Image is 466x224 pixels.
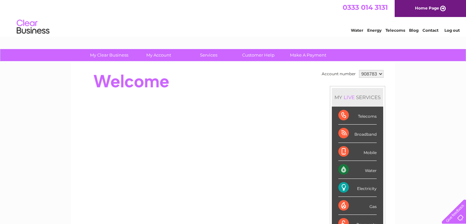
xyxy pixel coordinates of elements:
div: LIVE [342,94,356,100]
a: Blog [409,28,419,33]
div: Broadband [338,125,377,143]
a: Log out [444,28,460,33]
div: Telecoms [338,107,377,125]
a: My Clear Business [82,49,136,61]
a: Customer Help [231,49,285,61]
a: 0333 014 3131 [343,3,388,11]
a: Services [182,49,236,61]
div: Water [338,161,377,179]
a: Make A Payment [281,49,335,61]
div: MY SERVICES [332,88,383,107]
div: Gas [338,197,377,215]
a: Contact [422,28,439,33]
a: Water [351,28,363,33]
div: Clear Business is a trading name of Verastar Limited (registered in [GEOGRAPHIC_DATA] No. 3667643... [79,4,388,32]
div: Electricity [338,179,377,197]
a: My Account [132,49,186,61]
td: Account number [320,68,357,79]
a: Telecoms [385,28,405,33]
div: Mobile [338,143,377,161]
img: logo.png [16,17,50,37]
a: Energy [367,28,382,33]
